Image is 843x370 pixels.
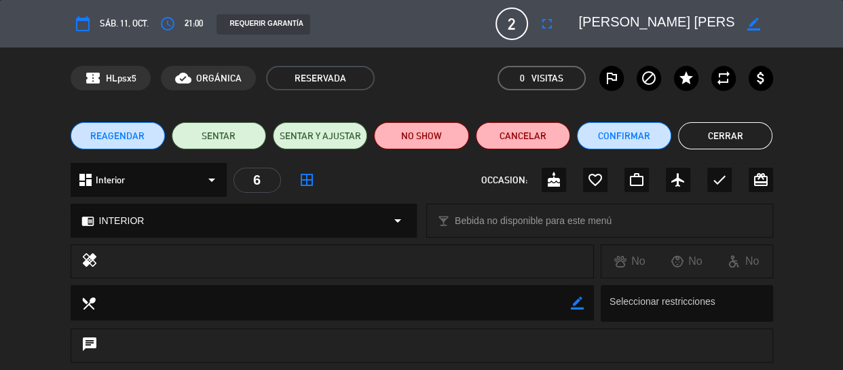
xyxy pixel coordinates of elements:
[601,253,658,270] div: No
[437,215,450,227] i: local_bar
[390,212,406,229] i: arrow_drop_down
[711,172,728,188] i: check
[481,172,527,188] span: OCCASION:
[641,70,657,86] i: block
[629,172,645,188] i: work_outline
[81,295,96,310] i: local_dining
[175,70,191,86] i: cloud_done
[715,253,772,270] div: No
[99,213,145,229] span: INTERIOR
[196,71,242,86] span: ORGÁNICA
[678,70,694,86] i: star
[185,16,203,31] span: 21:00
[587,172,603,188] i: favorite_border
[273,122,367,149] button: SENTAR Y AJUSTAR
[71,122,165,149] button: REAGENDAR
[75,16,91,32] i: calendar_today
[670,172,686,188] i: airplanemode_active
[71,12,95,36] button: calendar_today
[266,66,375,90] span: RESERVADA
[96,172,125,188] span: Interior
[106,71,136,86] span: HLpsx5
[81,252,98,271] i: healing
[715,70,732,86] i: repeat
[546,172,562,188] i: cake
[160,16,176,32] i: access_time
[77,172,94,188] i: dashboard
[539,16,555,32] i: fullscreen
[233,168,281,193] div: 6
[455,213,612,229] span: Bebida no disponible para este menú
[81,215,94,227] i: chrome_reader_mode
[495,7,528,40] span: 2
[658,253,715,270] div: No
[571,297,584,310] i: border_color
[535,12,559,36] button: fullscreen
[531,71,563,86] em: Visitas
[299,172,315,188] i: border_all
[172,122,266,149] button: SENTAR
[81,336,98,355] i: chat
[603,70,620,86] i: outlined_flag
[476,122,570,149] button: Cancelar
[753,172,769,188] i: card_giftcard
[577,122,671,149] button: Confirmar
[520,71,525,86] span: 0
[100,16,149,31] span: sáb. 11, oct.
[374,122,468,149] button: NO SHOW
[678,122,772,149] button: Cerrar
[90,129,145,143] span: REAGENDAR
[217,14,310,35] div: REQUERIR GARANTÍA
[204,172,220,188] i: arrow_drop_down
[85,70,101,86] span: confirmation_number
[747,18,760,31] i: border_color
[753,70,769,86] i: attach_money
[155,12,180,36] button: access_time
